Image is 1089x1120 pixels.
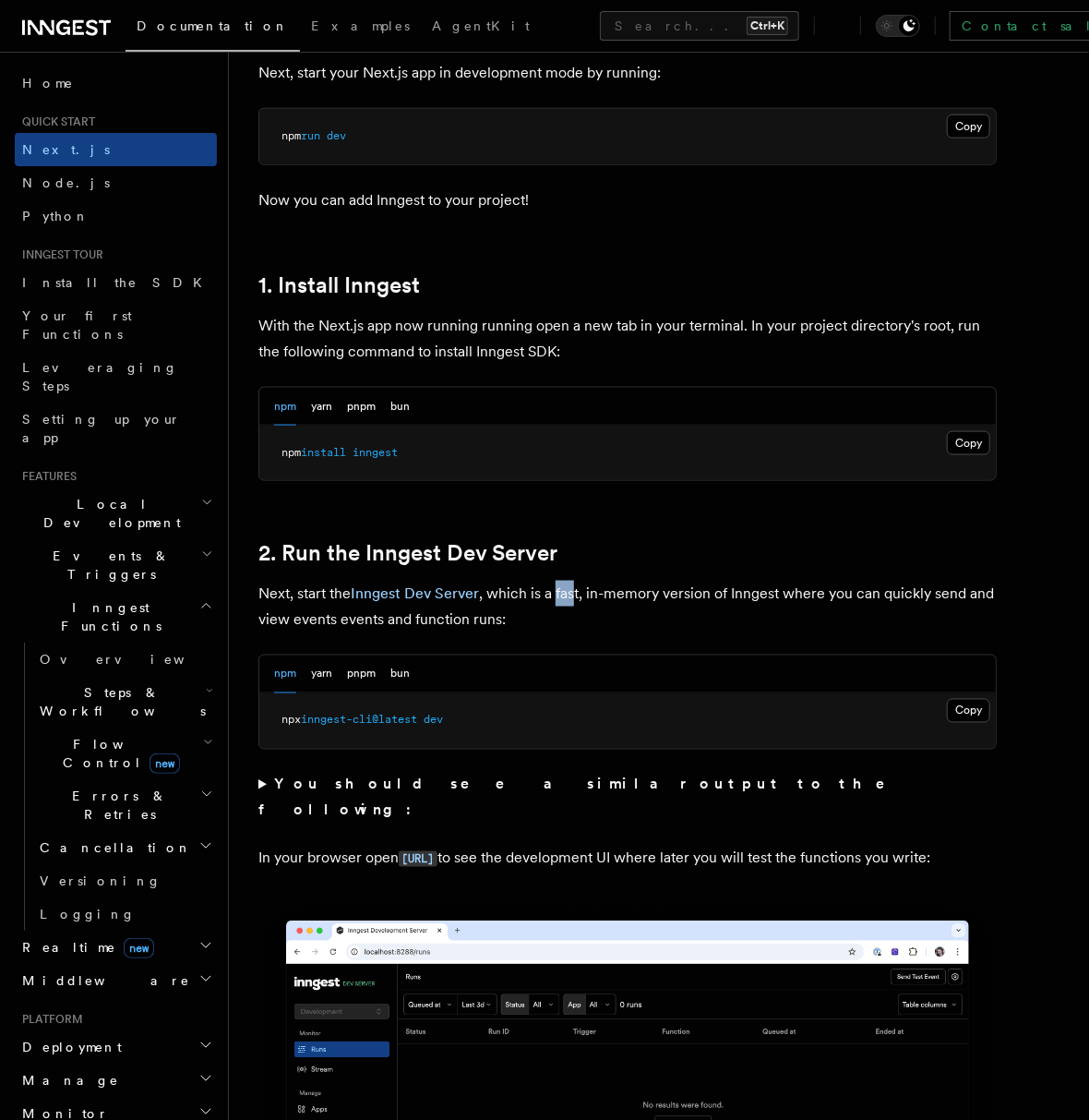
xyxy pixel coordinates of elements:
[15,539,217,591] button: Events & Triggers
[876,15,920,37] button: Toggle dark mode
[947,114,990,138] button: Copy
[15,964,217,997] button: Middleware
[258,772,997,824] summary: You should see a similar output to the following:
[347,388,376,426] button: pnpm
[15,547,201,584] span: Events & Triggers
[32,787,200,824] span: Errors & Retries
[301,446,346,459] span: install
[390,656,410,693] button: bun
[15,1012,83,1027] span: Platform
[947,431,990,455] button: Copy
[32,728,217,779] button: Flow Controlnew
[258,272,420,298] a: 1. Install Inngest
[32,779,217,831] button: Errors & Retries
[432,18,530,33] span: AgentKit
[274,656,296,693] button: npm
[32,683,206,720] span: Steps & Workflows
[300,6,421,50] a: Examples
[126,6,300,52] a: Documentation
[40,907,136,921] span: Logging
[258,187,997,213] p: Now you can add Inngest to your project!
[15,247,103,262] span: Inngest tour
[137,18,289,33] span: Documentation
[32,864,217,897] a: Versioning
[22,308,132,342] span: Your first Functions
[281,129,301,142] span: npm
[15,266,217,299] a: Install the SDK
[15,938,154,957] span: Realtime
[353,446,398,459] span: inngest
[32,897,217,931] a: Logging
[15,114,95,129] span: Quick start
[301,714,417,727] span: inngest-cli@latest
[15,351,217,403] a: Leveraging Steps
[15,643,217,931] div: Inngest Functions
[22,412,181,445] span: Setting up your app
[15,931,217,964] button: Realtimenew
[32,643,217,676] a: Overview
[311,388,332,426] button: yarn
[421,6,541,50] a: AgentKit
[258,540,557,566] a: 2. Run the Inngest Dev Server
[15,495,201,532] span: Local Development
[258,776,911,819] strong: You should see a similar output to the following:
[15,199,217,233] a: Python
[747,17,788,35] kbd: Ctrl+K
[327,129,346,142] span: dev
[32,735,203,772] span: Flow Control
[15,1038,122,1056] span: Deployment
[258,313,997,365] p: With the Next.js app now running running open a new tab in your terminal. In your project directo...
[15,1071,119,1090] span: Manage
[15,133,217,166] a: Next.js
[22,275,213,290] span: Install the SDK
[22,74,74,92] span: Home
[15,971,190,990] span: Middleware
[424,714,443,727] span: dev
[32,676,217,728] button: Steps & Workflows
[258,60,997,86] p: Next, start your Next.js app in development mode by running:
[22,360,178,393] span: Leveraging Steps
[32,838,192,857] span: Cancellation
[281,714,301,727] span: npx
[22,142,110,157] span: Next.js
[150,753,180,774] span: new
[311,656,332,693] button: yarn
[15,1064,217,1097] button: Manage
[947,699,990,723] button: Copy
[399,849,437,867] a: [URL]
[347,656,376,693] button: pnpm
[15,488,217,539] button: Local Development
[281,446,301,459] span: npm
[15,469,77,484] span: Features
[15,166,217,199] a: Node.js
[274,388,296,426] button: npm
[258,581,997,632] p: Next, start the , which is a fast, in-memory version of Inngest where you can quickly send and vi...
[600,11,799,41] button: Search...Ctrl+K
[15,591,217,643] button: Inngest Functions
[40,873,162,888] span: Versioning
[124,938,154,958] span: new
[15,299,217,351] a: Your first Functions
[399,851,437,867] code: [URL]
[22,175,110,190] span: Node.js
[15,403,217,454] a: Setting up your app
[15,1030,217,1064] button: Deployment
[15,66,217,100] a: Home
[301,129,320,142] span: run
[311,18,410,33] span: Examples
[32,831,217,864] button: Cancellation
[258,846,997,873] p: In your browser open to see the development UI where later you will test the functions you write:
[22,209,90,223] span: Python
[40,652,230,667] span: Overview
[390,388,410,426] button: bun
[15,598,199,635] span: Inngest Functions
[351,584,479,602] a: Inngest Dev Server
